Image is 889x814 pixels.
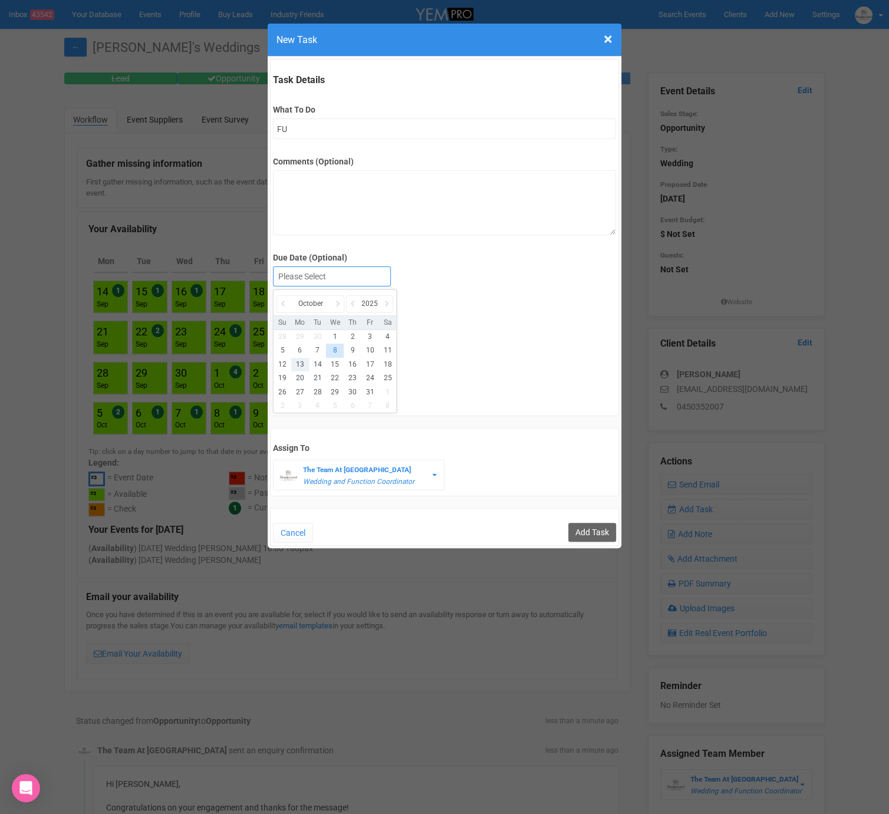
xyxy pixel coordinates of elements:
button: Cancel [273,523,313,543]
li: 25 [379,371,397,385]
li: 3 [361,330,379,344]
li: 17 [361,358,379,371]
h4: New Task [276,32,613,47]
li: 7 [309,344,327,357]
li: 24 [361,371,379,385]
img: BGLogo.jpg [279,467,297,485]
li: 4 [309,399,327,413]
li: 10 [361,344,379,357]
li: 13 [291,358,309,371]
li: 30 [309,330,327,344]
li: We [326,318,344,328]
li: 23 [344,371,361,385]
li: 31 [361,385,379,399]
span: 2025 [361,299,378,309]
li: Th [344,318,361,328]
legend: Task Details [273,74,615,87]
div: Open Intercom Messenger [12,774,40,802]
li: 29 [326,385,344,399]
li: 29 [291,330,309,344]
label: What To Do [273,104,615,116]
li: 30 [344,385,361,399]
li: Mo [291,318,309,328]
li: 14 [309,358,327,371]
input: Add Task [568,523,616,542]
li: 21 [309,371,327,385]
em: Wedding and Function Coordinator [303,477,414,486]
span: × [604,29,613,49]
li: 6 [291,344,309,357]
li: 16 [344,358,361,371]
li: 7 [361,399,379,413]
li: 1 [326,330,344,344]
li: 2 [274,399,291,413]
li: 28 [274,330,291,344]
li: 3 [291,399,309,413]
li: 11 [379,344,397,357]
li: 19 [274,371,291,385]
li: 1 [379,385,397,399]
li: 8 [326,344,344,357]
label: Due Date (Optional) [273,252,615,263]
li: Su [274,318,291,328]
li: 4 [379,330,397,344]
li: 8 [379,399,397,413]
li: 28 [309,385,327,399]
li: 22 [326,371,344,385]
li: 26 [274,385,291,399]
label: Assign To [273,442,615,454]
li: 9 [344,344,361,357]
label: Comments (Optional) [273,156,615,167]
li: 15 [326,358,344,371]
li: 5 [326,399,344,413]
li: 5 [274,344,291,357]
strong: The Team At [GEOGRAPHIC_DATA] [303,466,411,474]
li: 6 [344,399,361,413]
li: 18 [379,358,397,371]
li: Tu [309,318,327,328]
li: Fr [361,318,379,328]
li: 12 [274,358,291,371]
li: 2 [344,330,361,344]
li: 20 [291,371,309,385]
li: 27 [291,385,309,399]
li: Sa [379,318,397,328]
span: October [298,299,323,309]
